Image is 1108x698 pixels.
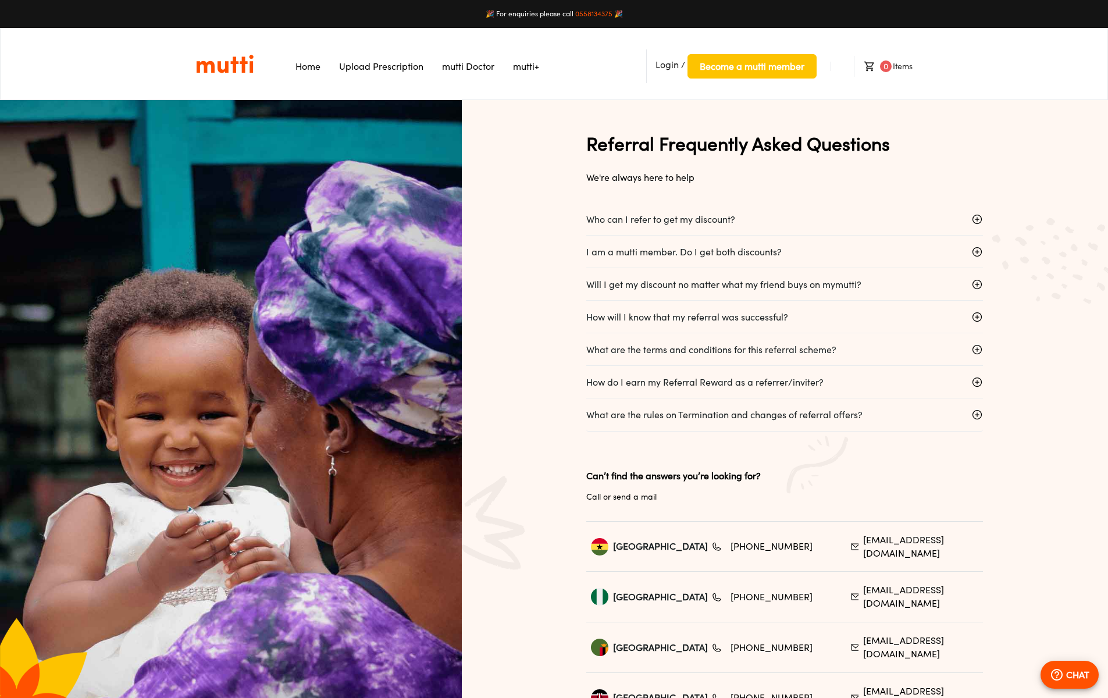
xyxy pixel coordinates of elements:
[295,60,320,72] a: Navigates to Home Page
[586,131,983,158] h1: Referral Frequently Asked Questions
[613,540,708,553] span: [GEOGRAPHIC_DATA]
[863,533,984,560] a: [EMAIL_ADDRESS][DOMAIN_NAME]
[586,333,983,366] div: What are the terms and conditions for this referral scheme?
[586,310,788,324] p: How will I know that my referral was successful?
[196,54,254,74] a: Link on the logo navigates to HomePage
[339,60,423,72] a: Navigates to Prescription Upload Page
[586,398,983,431] div: What are the rules on Termination and changes of referral offers?
[700,58,804,74] span: Become a mutti member
[586,366,983,398] div: How do I earn my Referral Reward as a referrer/inviter?
[586,343,836,357] p: What are the terms and conditions for this referral scheme?
[586,236,983,268] div: I am a mutti member. Do I get both discounts?
[586,268,983,301] div: Will I get my discount no matter what my friend buys on mymutti?
[586,203,983,236] div: Who can I refer to get my discount?
[1066,668,1089,682] p: CHAT
[586,245,782,259] p: I am a mutti member. Do I get both discounts?
[586,170,983,184] p: We're always here to help
[863,583,984,610] a: [EMAIL_ADDRESS][DOMAIN_NAME]
[586,301,983,333] div: How will I know that my referral was successful?
[863,634,984,661] a: [EMAIL_ADDRESS][DOMAIN_NAME]
[880,60,892,72] span: 0
[655,59,679,70] span: Login
[613,641,708,654] span: [GEOGRAPHIC_DATA]
[731,591,813,603] a: [PHONE_NUMBER]
[586,469,983,483] h2: Can’t find the answers you’re looking for?
[586,408,863,422] p: What are the rules on Termination and changes of referral offers?
[731,540,813,552] a: [PHONE_NUMBER]
[196,54,254,74] img: Logo
[513,60,539,72] a: Navigates to mutti+ page
[586,212,735,226] p: Who can I refer to get my discount?
[1041,661,1099,689] button: CHAT
[442,60,494,72] a: Navigates to mutti doctor website
[854,56,912,77] li: Items
[613,590,708,604] span: [GEOGRAPHIC_DATA]
[586,375,824,389] p: How do I earn my Referral Reward as a referrer/inviter?
[687,54,817,79] button: Become a mutti member
[586,491,983,503] p: Call or send a mail
[586,277,861,291] p: Will I get my discount no matter what my friend buys on mymutti?
[731,642,813,653] a: [PHONE_NUMBER]
[646,49,817,83] li: /
[575,9,612,18] a: 0558134375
